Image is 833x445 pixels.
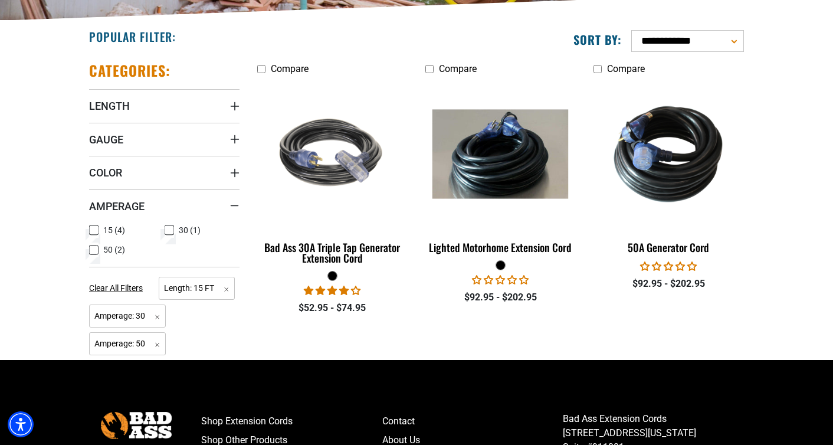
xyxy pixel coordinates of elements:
[8,411,34,437] div: Accessibility Menu
[271,63,309,74] span: Compare
[382,412,563,431] a: Contact
[89,89,240,122] summary: Length
[439,63,477,74] span: Compare
[257,301,408,315] div: $52.95 - $74.95
[425,290,576,305] div: $92.95 - $202.95
[89,123,240,156] summary: Gauge
[258,86,407,222] img: black
[593,242,744,253] div: 50A Generator Cord
[103,246,125,254] span: 50 (2)
[89,29,176,44] h2: Popular Filter:
[607,63,645,74] span: Compare
[304,285,360,296] span: 4.00 stars
[89,305,166,328] span: Amperage: 30
[89,310,166,321] a: Amperage: 30
[593,277,744,291] div: $92.95 - $202.95
[89,332,166,355] span: Amperage: 50
[425,242,576,253] div: Lighted Motorhome Extension Cord
[89,133,123,146] span: Gauge
[89,99,130,113] span: Length
[89,338,166,349] a: Amperage: 50
[89,282,147,295] a: Clear All Filters
[179,226,201,234] span: 30 (1)
[89,156,240,189] summary: Color
[159,277,235,300] span: Length: 15 FT
[593,80,744,260] a: 50A Generator Cord
[573,32,622,47] label: Sort by:
[89,283,143,293] span: Clear All Filters
[103,226,125,234] span: 15 (4)
[89,166,122,179] span: Color
[472,274,529,286] span: 0.00 stars
[201,412,382,431] a: Shop Extension Cords
[426,110,575,199] img: black
[425,80,576,260] a: black Lighted Motorhome Extension Cord
[89,61,170,80] h2: Categories:
[257,80,408,270] a: black Bad Ass 30A Triple Tap Generator Extension Cord
[89,189,240,222] summary: Amperage
[101,412,172,439] img: Bad Ass Extension Cords
[257,242,408,263] div: Bad Ass 30A Triple Tap Generator Extension Cord
[89,199,145,213] span: Amperage
[640,261,697,272] span: 0.00 stars
[159,282,235,293] a: Length: 15 FT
